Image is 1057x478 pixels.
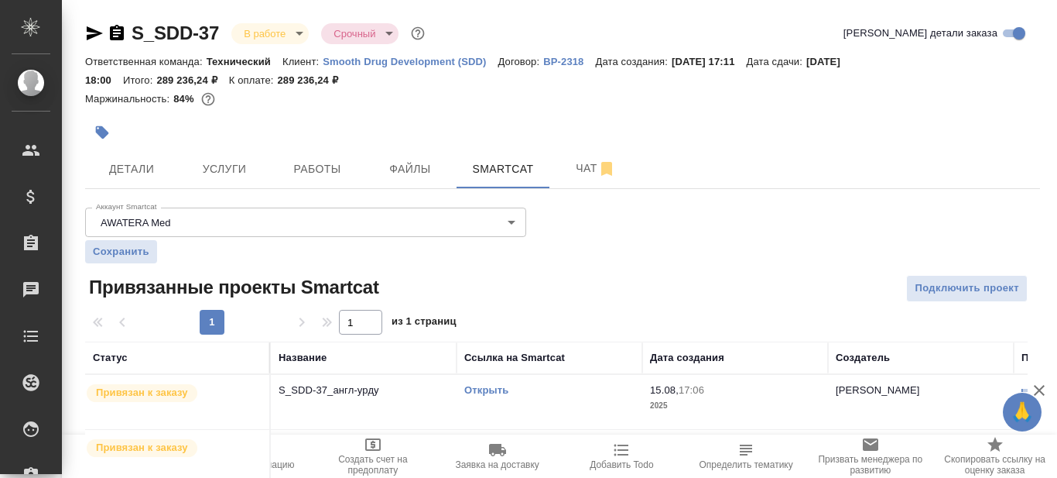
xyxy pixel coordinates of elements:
p: Технический [207,56,282,67]
button: Заявка на доставку [435,435,559,478]
span: Smartcat [466,160,540,179]
p: Дата сдачи: [747,56,806,67]
span: Заявка на доставку [455,459,539,470]
span: Сохранить [93,244,149,260]
span: Подключить проект [915,280,1019,297]
a: Smooth Drug Development (SDD) [323,54,498,67]
div: Название [279,350,327,366]
p: 84% [173,93,197,105]
span: Услуги [187,160,262,179]
p: 289 236,24 ₽ [156,74,228,86]
p: К оплате: [229,74,278,86]
span: Определить тематику [699,459,792,470]
button: Добавить Todo [559,435,684,478]
p: 15.08, [650,384,679,396]
p: 2025 [650,398,820,414]
span: из 1 страниц [392,312,457,335]
button: 🙏 [1003,393,1042,432]
div: Статус [93,350,128,366]
span: Файлы [373,160,447,179]
span: Скопировать ссылку на оценку заказа [942,454,1048,476]
p: Клиент: [282,56,323,67]
p: Ответственная команда: [85,56,207,67]
div: AWATERA Med [85,208,526,237]
p: S_SDD-37_англ-урду [279,383,449,398]
a: S_SDD-37 [132,22,219,43]
span: Призвать менеджера по развитию [818,454,924,476]
p: Договор: [498,56,544,67]
p: ВР-2318 [543,56,595,67]
button: Скопировать ссылку на оценку заказа [932,435,1057,478]
button: Срочный [329,27,380,40]
p: Дата создания: [596,56,672,67]
button: Создать счет на предоплату [311,435,436,478]
p: 289 236,24 ₽ [277,74,349,86]
p: Маржинальность: [85,93,173,105]
p: Smooth Drug Development (SDD) [323,56,498,67]
svg: Отписаться [597,160,616,178]
button: Призвать менеджера по развитию [809,435,933,478]
button: Скопировать ссылку [108,24,126,43]
button: Доп статусы указывают на важность/срочность заказа [408,23,428,43]
div: Создатель [836,350,890,366]
button: Определить тематику [684,435,809,478]
span: Добавить Todo [590,459,653,470]
span: Создать счет на предоплату [320,454,426,476]
button: Добавить тэг [85,115,119,150]
div: Дата создания [650,350,724,366]
button: Подключить проект [906,275,1028,302]
p: Привязан к заказу [96,440,188,456]
div: В работе [231,23,309,44]
button: Скопировать ссылку для ЯМессенджера [85,24,104,43]
span: Детали [94,160,169,179]
p: 17:06 [679,384,704,396]
p: [PERSON_NAME] [836,384,920,396]
span: Привязанные проекты Smartcat [85,275,379,300]
p: [DATE] 17:11 [672,56,747,67]
a: ВР-2318 [543,54,595,67]
button: В работе [239,27,290,40]
button: 39686.70 RUB; [198,89,218,109]
div: В работе [321,23,399,44]
div: Ссылка на Smartcat [464,350,565,366]
span: 🙏 [1009,396,1035,428]
span: [PERSON_NAME] детали заказа [843,26,997,41]
button: Папка на Drive [62,435,186,478]
span: Чат [559,159,633,178]
button: AWATERA Med [96,216,176,229]
p: Привязан к заказу [96,385,188,401]
p: Итого: [123,74,156,86]
a: Открыть [464,384,508,396]
span: Работы [280,160,354,179]
button: Сохранить [85,240,157,263]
